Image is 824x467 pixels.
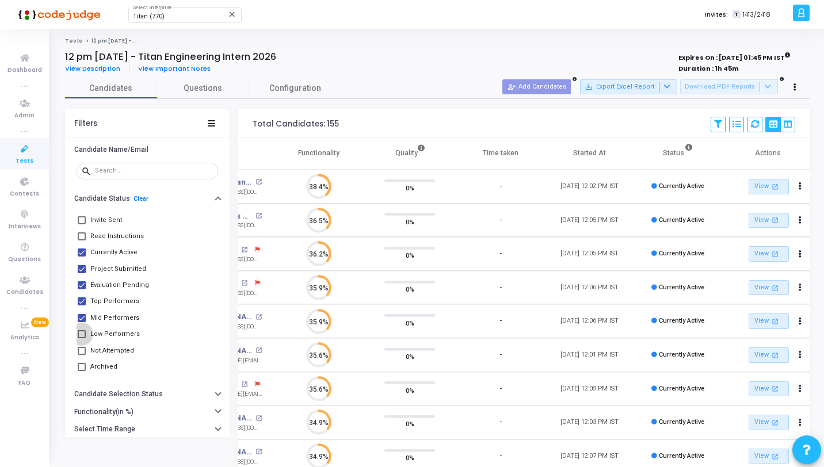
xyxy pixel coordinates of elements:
span: Questions [8,255,41,265]
strong: Expires On : [DATE] 01:45 PM IST [678,50,791,63]
span: T [733,10,740,19]
input: Search... [95,167,213,174]
span: 0% [406,452,414,464]
th: Quality [364,137,455,170]
span: Currently Active [659,418,704,426]
mat-icon: Clear [228,10,237,19]
button: Actions [792,313,808,330]
span: Archived [90,360,117,374]
span: 0% [406,351,414,362]
a: Clear [133,195,148,202]
span: View Description [65,64,120,73]
span: Read Instructions [90,229,144,243]
mat-icon: open_in_new [241,280,247,286]
span: Not Attempted [90,344,134,358]
span: 0% [406,384,414,396]
mat-icon: open_in_new [770,215,780,225]
a: View [749,213,789,228]
mat-icon: open_in_new [241,247,247,253]
button: Actions [792,381,808,397]
span: Currently Active [659,284,704,291]
div: Filters [74,119,97,128]
a: View [749,313,789,329]
span: Tests [16,156,33,166]
span: Invite Sent [90,213,122,227]
span: FAQ [18,378,30,388]
span: Currently Active [659,351,704,358]
h6: Functionality(in %) [74,408,133,416]
mat-icon: person_add_alt [508,83,516,91]
button: Actions [792,246,808,262]
span: Currently Active [659,250,704,257]
td: [DATE] 12:06 PM IST [546,304,632,338]
div: - [499,384,502,394]
h4: 12 pm [DATE] - Titan Engineering Intern 2026 [65,51,276,63]
td: [DATE] 12:01 PM IST [546,338,632,372]
span: Project Submitted [90,262,146,276]
span: Contests [10,189,39,199]
span: 0% [406,250,414,261]
a: View [749,179,789,194]
span: Analytics [10,333,39,343]
mat-icon: open_in_new [241,381,247,388]
div: - [499,249,502,259]
a: View [749,246,789,262]
span: Mid Performers [90,311,139,325]
div: Time taken [483,147,518,159]
th: Status [632,137,723,170]
a: Tests [65,37,82,44]
a: View [749,381,789,397]
mat-icon: open_in_new [770,249,780,259]
span: Currently Active [659,317,704,324]
mat-icon: save_alt [585,83,593,91]
mat-icon: open_in_new [770,316,780,326]
span: Top Performers [90,294,139,308]
div: - [499,350,502,360]
button: Candidate StatusClear [65,190,230,208]
h6: Candidate Status [74,194,130,203]
button: Export Excel Report [580,79,677,94]
h6: Candidate Name/Email [74,146,148,154]
div: - [499,182,502,192]
span: Currently Active [659,182,704,190]
mat-icon: search [81,166,95,176]
span: 0% [406,317,414,328]
span: 0% [406,182,414,194]
button: Actions [792,212,808,228]
button: Add Candidates [502,79,571,94]
h6: Candidate Selection Status [74,390,163,399]
button: Candidate Name/Email [65,140,230,158]
div: - [499,316,502,326]
span: View Important Notes [138,64,211,73]
div: - [499,283,502,293]
a: View [749,280,789,296]
mat-icon: open_in_new [770,350,780,360]
td: [DATE] 12:08 PM IST [546,372,632,406]
mat-icon: open_in_new [770,384,780,393]
span: Low Performers [90,327,140,341]
td: [DATE] 12:06 PM IST [546,271,632,305]
button: Select Time Range [65,420,230,438]
button: Actions [792,415,808,431]
mat-icon: open_in_new [255,179,262,185]
span: 0% [406,216,414,227]
mat-icon: open_in_new [770,182,780,192]
div: - [499,216,502,225]
span: 0% [406,284,414,295]
button: Candidate Selection Status [65,385,230,403]
div: Started At [573,147,606,159]
span: Questions [157,82,249,94]
span: Dashboard [7,66,42,75]
span: Interviews [9,222,41,232]
span: Evaluation Pending [90,278,149,292]
div: View Options [765,117,795,132]
div: Total Candidates: 155 [253,120,339,129]
th: Functionality [273,137,364,170]
td: [DATE] 12:05 PM IST [546,204,632,238]
span: 1413/2418 [743,10,770,20]
h6: Select Time Range [74,425,135,434]
nav: breadcrumb [65,37,810,45]
mat-icon: open_in_new [255,314,262,320]
span: Candidates [6,288,43,297]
